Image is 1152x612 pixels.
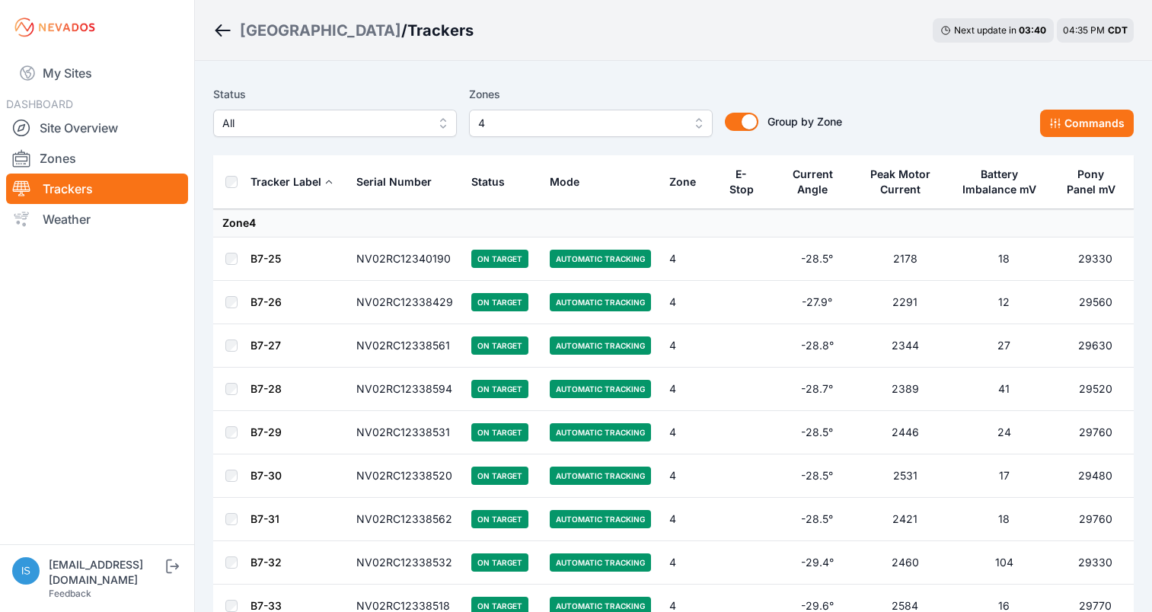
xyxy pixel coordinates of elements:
[859,498,952,541] td: 2421
[954,24,1016,36] span: Next update in
[952,237,1058,281] td: 18
[49,588,91,599] a: Feedback
[660,368,717,411] td: 4
[49,557,163,588] div: [EMAIL_ADDRESS][DOMAIN_NAME]
[1057,237,1134,281] td: 29330
[669,164,708,200] button: Zone
[550,336,651,355] span: Automatic Tracking
[859,411,952,454] td: 2446
[471,174,505,190] div: Status
[1057,541,1134,585] td: 29330
[550,250,651,268] span: Automatic Tracking
[550,380,651,398] span: Automatic Tracking
[660,324,717,368] td: 4
[785,156,849,208] button: Current Angle
[347,541,462,585] td: NV02RC12338532
[1063,24,1105,36] span: 04:35 PM
[6,113,188,143] a: Site Overview
[660,281,717,324] td: 4
[6,97,73,110] span: DASHBOARD
[251,252,281,265] a: B7-25
[251,382,282,395] a: B7-28
[550,553,651,572] span: Automatic Tracking
[550,174,579,190] div: Mode
[478,114,682,132] span: 4
[726,156,767,208] button: E-Stop
[859,324,952,368] td: 2344
[6,174,188,204] a: Trackers
[251,512,279,525] a: B7-31
[776,454,858,498] td: -28.5°
[952,324,1058,368] td: 27
[471,467,528,485] span: On Target
[1057,411,1134,454] td: 29760
[251,599,282,612] a: B7-33
[1066,156,1125,208] button: Pony Panel mV
[251,469,282,482] a: B7-30
[1057,368,1134,411] td: 29520
[776,498,858,541] td: -28.5°
[859,281,952,324] td: 2291
[213,110,457,137] button: All
[1057,498,1134,541] td: 29760
[347,237,462,281] td: NV02RC12340190
[859,237,952,281] td: 2178
[669,174,696,190] div: Zone
[1057,324,1134,368] td: 29630
[952,454,1058,498] td: 17
[6,204,188,234] a: Weather
[347,454,462,498] td: NV02RC12338520
[859,368,952,411] td: 2389
[952,498,1058,541] td: 18
[240,20,401,41] a: [GEOGRAPHIC_DATA]
[407,20,474,41] h3: Trackers
[550,423,651,441] span: Automatic Tracking
[785,167,840,197] div: Current Angle
[401,20,407,41] span: /
[776,237,858,281] td: -28.5°
[1057,281,1134,324] td: 29560
[726,167,756,197] div: E-Stop
[868,156,943,208] button: Peak Motor Current
[660,237,717,281] td: 4
[12,557,40,585] img: iswagart@prim.com
[660,498,717,541] td: 4
[12,15,97,40] img: Nevados
[868,167,933,197] div: Peak Motor Current
[1057,454,1134,498] td: 29480
[961,156,1048,208] button: Battery Imbalance mV
[1019,24,1046,37] div: 03 : 40
[347,281,462,324] td: NV02RC12338429
[660,411,717,454] td: 4
[471,510,528,528] span: On Target
[471,250,528,268] span: On Target
[251,426,282,438] a: B7-29
[213,209,1134,237] td: Zone 4
[469,110,713,137] button: 4
[471,336,528,355] span: On Target
[356,174,432,190] div: Serial Number
[776,411,858,454] td: -28.5°
[859,454,952,498] td: 2531
[952,541,1058,585] td: 104
[213,85,457,104] label: Status
[660,454,717,498] td: 4
[251,174,321,190] div: Tracker Label
[471,293,528,311] span: On Target
[6,55,188,91] a: My Sites
[347,498,462,541] td: NV02RC12338562
[550,293,651,311] span: Automatic Tracking
[952,281,1058,324] td: 12
[347,324,462,368] td: NV02RC12338561
[660,541,717,585] td: 4
[776,368,858,411] td: -28.7°
[776,281,858,324] td: -27.9°
[550,467,651,485] span: Automatic Tracking
[471,380,528,398] span: On Target
[471,423,528,441] span: On Target
[961,167,1039,197] div: Battery Imbalance mV
[767,115,842,128] span: Group by Zone
[776,541,858,585] td: -29.4°
[222,114,426,132] span: All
